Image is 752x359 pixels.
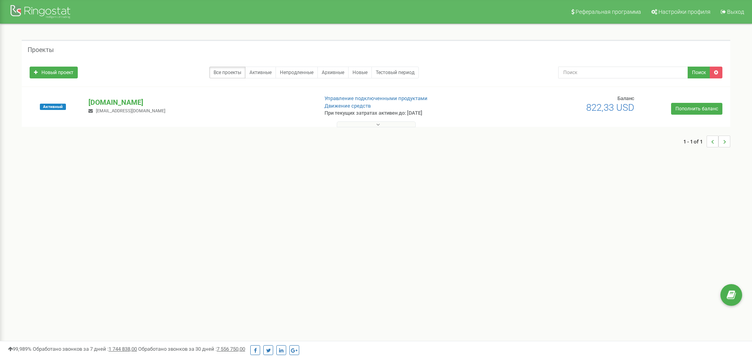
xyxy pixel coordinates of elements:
[324,110,489,117] p: При текущих затратах активен до: [DATE]
[28,47,54,54] h5: Проекты
[138,346,245,352] span: Обработано звонков за 30 дней :
[683,128,730,155] nav: ...
[317,67,349,78] a: Архивные
[688,67,710,78] button: Поиск
[217,346,245,352] u: 7 556 750,00
[586,102,634,113] span: 822,33 USD
[558,67,688,78] input: Поиск
[617,95,634,101] span: Баланс
[109,346,137,352] u: 1 744 838,00
[276,67,318,78] a: Непродленные
[245,67,276,78] a: Активные
[96,108,165,113] span: [EMAIL_ADDRESS][DOMAIN_NAME]
[88,97,311,108] p: [DOMAIN_NAME]
[658,9,711,15] span: Настройки профиля
[30,67,78,78] a: Новый проект
[683,136,707,147] span: 1 - 1 of 1
[209,67,246,78] a: Все проекты
[576,9,641,15] span: Реферальная программа
[8,346,32,352] span: 99,989%
[727,9,744,15] span: Выход
[40,104,66,110] span: Активный
[324,103,371,109] a: Движение средств
[324,95,428,101] a: Управление подключенными продуктами
[33,346,137,352] span: Обработано звонков за 7 дней :
[371,67,419,78] a: Тестовый период
[348,67,372,78] a: Новые
[671,103,722,115] a: Пополнить баланс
